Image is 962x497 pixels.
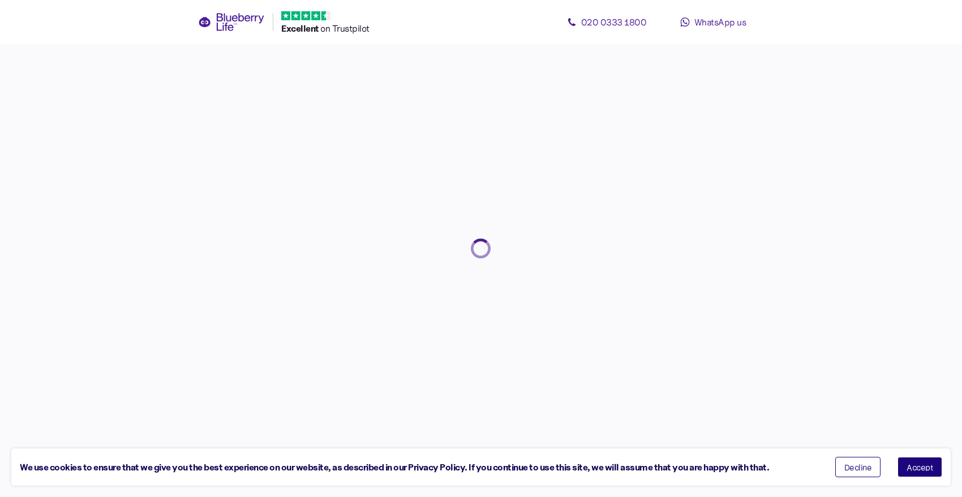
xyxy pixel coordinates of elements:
[20,460,818,474] div: We use cookies to ensure that we give you the best experience on our website, as described in our...
[844,463,872,471] span: Decline
[320,23,370,34] span: on Trustpilot
[281,23,320,34] span: Excellent ️
[581,16,647,28] span: 020 0333 1800
[556,11,658,33] a: 020 0333 1800
[907,463,933,471] span: Accept
[897,457,942,477] button: Accept cookies
[662,11,764,33] a: WhatsApp us
[694,16,746,28] span: WhatsApp us
[835,457,881,477] button: Decline cookies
